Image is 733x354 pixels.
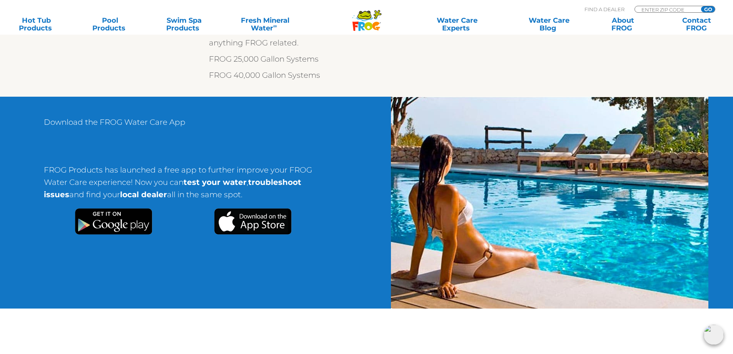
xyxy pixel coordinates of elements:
a: PoolProducts [82,17,139,32]
p: FROG Products has launched a free app to further improve your FROG Water Care experience! Now you... [44,164,322,208]
input: Zip Code Form [641,6,693,13]
strong: local dealer [120,190,167,199]
sup: ∞ [273,23,277,29]
img: openIcon [704,325,724,345]
a: Water CareBlog [520,17,578,32]
img: Google Play [75,208,152,235]
p: FROG 40,000 Gallon Systems [209,69,524,81]
strong: test your water [184,178,247,187]
a: Swim SpaProducts [155,17,213,32]
p: Find A Dealer [584,6,624,13]
img: img-truth-about-salt-fpo [391,97,708,309]
a: Water CareExperts [411,17,504,32]
a: Hot TubProducts [8,17,65,32]
p: Download the FROG Water Care App [44,116,322,136]
input: GO [701,6,715,12]
p: FROG 25,000 Gallon Systems [209,53,524,65]
a: ContactFROG [668,17,725,32]
a: Fresh MineralWater∞ [229,17,301,32]
img: Apple App Store [214,208,292,235]
a: AboutFROG [594,17,651,32]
